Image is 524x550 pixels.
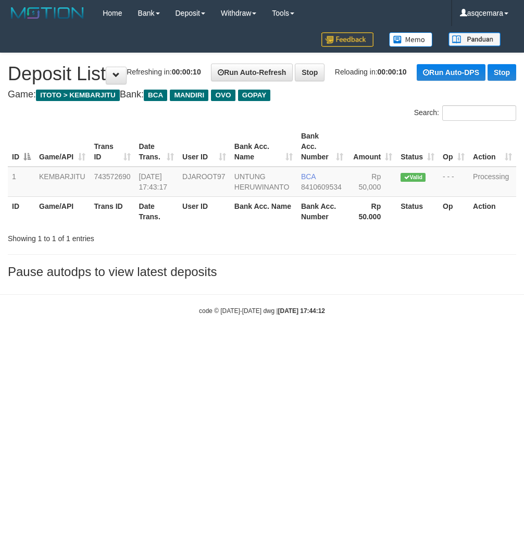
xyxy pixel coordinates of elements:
[94,172,130,181] span: 743572690
[321,32,373,47] img: Feedback.jpg
[35,167,90,197] td: KEMBARJITU
[396,127,439,167] th: Status: activate to sort column ascending
[488,64,516,81] a: Stop
[238,90,271,101] span: GOPAY
[8,64,516,84] h1: Deposit List
[36,90,120,101] span: ITOTO > KEMBARJITU
[182,172,225,181] span: DJAROOT97
[90,127,134,167] th: Trans ID: activate to sort column ascending
[347,127,396,167] th: Amount: activate to sort column ascending
[8,90,516,100] h4: Game: Bank:
[301,172,316,181] span: BCA
[234,172,290,191] a: UNTUNG HERUWINANTO
[378,68,407,76] strong: 00:00:10
[442,105,516,121] input: Search:
[469,196,516,226] th: Action
[301,183,342,191] span: Copy 8410609534 to clipboard
[335,68,407,76] span: Reloading in:
[297,127,347,167] th: Bank Acc. Number: activate to sort column ascending
[469,127,516,167] th: Action: activate to sort column ascending
[8,127,35,167] th: ID: activate to sort column descending
[144,90,167,101] span: BCA
[127,68,201,76] span: Refreshing in:
[230,127,297,167] th: Bank Acc. Name: activate to sort column ascending
[389,32,433,47] img: Button%20Memo.svg
[295,64,325,81] a: Stop
[8,167,35,197] td: 1
[414,105,516,121] label: Search:
[199,307,325,315] small: code © [DATE]-[DATE] dwg |
[178,196,230,226] th: User ID
[172,68,201,76] strong: 00:00:10
[297,196,347,226] th: Bank Acc. Number
[211,64,293,81] a: Run Auto-Refresh
[139,172,168,191] span: [DATE] 17:43:17
[347,196,396,226] th: Rp 50.000
[358,172,381,191] span: Rp 50,000
[230,196,297,226] th: Bank Acc. Name
[35,127,90,167] th: Game/API: activate to sort column ascending
[90,196,134,226] th: Trans ID
[135,127,179,167] th: Date Trans.: activate to sort column ascending
[8,229,210,244] div: Showing 1 to 1 of 1 entries
[439,127,469,167] th: Op: activate to sort column ascending
[135,196,179,226] th: Date Trans.
[170,90,208,101] span: MANDIRI
[439,196,469,226] th: Op
[469,167,516,197] td: Processing
[448,32,501,46] img: panduan.png
[439,167,469,197] td: - - -
[401,173,426,182] span: Valid transaction
[35,196,90,226] th: Game/API
[178,127,230,167] th: User ID: activate to sort column ascending
[417,64,485,81] a: Run Auto-DPS
[8,196,35,226] th: ID
[8,5,87,21] img: MOTION_logo.png
[211,90,235,101] span: OVO
[396,196,439,226] th: Status
[8,265,516,279] h3: Pause autodps to view latest deposits
[278,307,325,315] strong: [DATE] 17:44:12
